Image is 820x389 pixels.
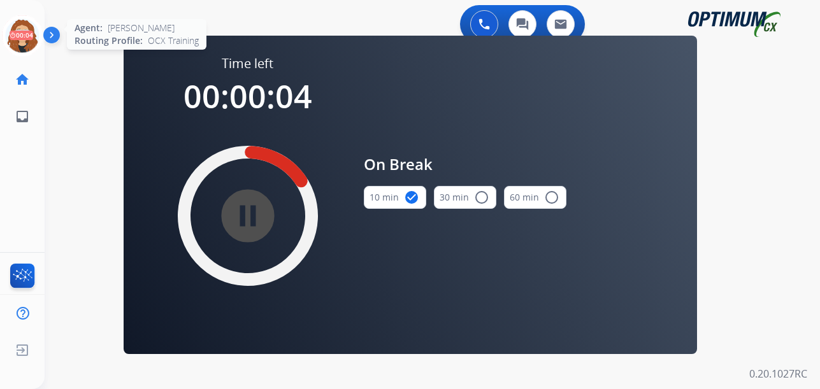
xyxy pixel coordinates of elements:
mat-icon: radio_button_unchecked [474,190,489,205]
span: 00:00:04 [183,74,312,118]
mat-icon: home [15,72,30,87]
span: On Break [364,153,566,176]
span: OCX Training [148,34,199,47]
mat-icon: inbox [15,109,30,124]
mat-icon: radio_button_unchecked [544,190,559,205]
button: 30 min [434,186,496,209]
span: Routing Profile: [75,34,143,47]
mat-icon: check_circle [404,190,419,205]
button: 60 min [504,186,566,209]
button: 10 min [364,186,426,209]
p: 0.20.1027RC [749,366,807,381]
span: Time left [222,55,273,73]
span: [PERSON_NAME] [108,22,175,34]
span: Agent: [75,22,103,34]
mat-icon: pause_circle_filled [240,208,255,223]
